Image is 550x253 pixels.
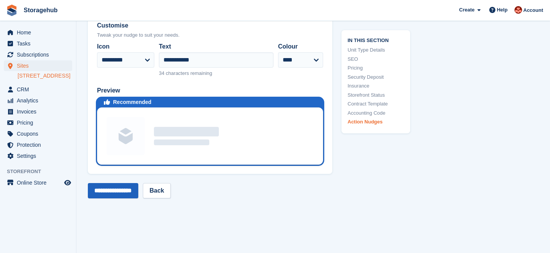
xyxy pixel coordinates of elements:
a: Accounting Code [348,109,404,117]
span: Sites [17,60,63,71]
a: Preview store [63,178,72,187]
span: In this section [348,36,404,43]
a: menu [4,139,72,150]
a: menu [4,49,72,60]
a: Insurance [348,82,404,90]
a: Contract Template [348,100,404,108]
a: menu [4,27,72,38]
span: Tasks [17,38,63,49]
div: Tweak your nudge to suit your needs. [97,31,323,39]
a: menu [4,60,72,71]
span: CRM [17,84,63,95]
span: Home [17,27,63,38]
span: Create [459,6,474,14]
span: characters remaining [166,70,212,76]
div: Recommended [113,98,151,106]
a: menu [4,151,72,161]
span: Help [497,6,508,14]
a: Storagehub [21,4,61,16]
a: [STREET_ADDRESS] [18,72,72,79]
a: Action Nudges [348,118,404,126]
a: Back [143,183,170,198]
a: menu [4,177,72,188]
a: SEO [348,55,404,63]
img: stora-icon-8386f47178a22dfd0bd8f6a31ec36ba5ce8667c1dd55bd0f319d3a0aa187defe.svg [6,5,18,16]
span: Invoices [17,106,63,117]
a: menu [4,84,72,95]
span: Online Store [17,177,63,188]
a: Pricing [348,64,404,72]
span: Subscriptions [17,49,63,60]
a: Security Deposit [348,73,404,81]
a: menu [4,38,72,49]
span: Storefront [7,168,76,175]
span: 34 [159,70,164,76]
a: menu [4,117,72,128]
span: Coupons [17,128,63,139]
a: menu [4,106,72,117]
a: Storefront Status [348,91,404,99]
span: Analytics [17,95,63,106]
span: Pricing [17,117,63,128]
img: Nick [514,6,522,14]
span: Protection [17,139,63,150]
label: Text [159,42,273,51]
div: Preview [97,86,323,95]
label: Colour [278,42,323,51]
img: Unit group image placeholder [107,117,145,155]
span: Settings [17,151,63,161]
span: Account [523,6,543,14]
a: Unit Type Details [348,46,404,54]
a: menu [4,128,72,139]
label: Icon [97,42,154,51]
a: menu [4,95,72,106]
div: Customise [97,21,323,30]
